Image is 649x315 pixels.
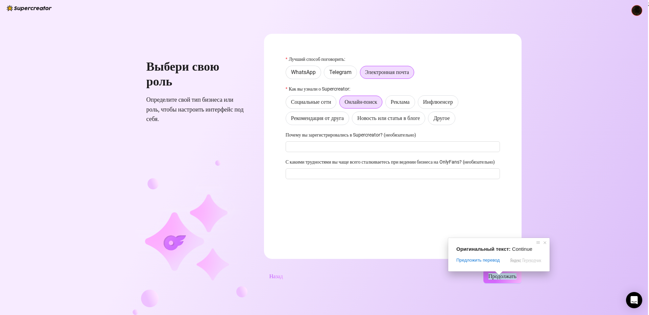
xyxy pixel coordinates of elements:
div: Откройте Интерком-Мессенджер [626,292,642,308]
ya-tr-span: Назад [269,273,283,280]
button: Назад [264,270,288,283]
label: Почему вы зарегистрировались в Supercreator? (необязательно) [286,131,420,139]
ya-tr-span: Новость или статья в блоге [357,115,420,121]
input: Почему вы зарегистрировались в Supercreator? (необязательно) [286,141,500,152]
button: Продолжать [483,270,522,283]
ya-tr-span: Другое [433,115,450,121]
ya-tr-span: Telegram [329,69,352,75]
label: Как вы узнали о Supercreator: [286,85,355,93]
img: логотип [7,5,52,11]
img: ACg8ocLbjCHJB6eSlgnJvNSLX8ChfIxwoEwZEWDJKoFASAsAZoU-EJk=s96-c [632,5,642,16]
ya-tr-span: Рекомендация от друга [291,115,344,121]
ya-tr-span: Социальные сети [291,99,331,105]
ya-tr-span: Выбери свою роль [146,59,219,89]
ya-tr-span: Онлайн-поиск [344,99,377,105]
label: С какими трудностями вы чаще всего сталкиваетесь при ведении бизнеса на OnlyFans? (необязательно) [286,158,499,166]
ya-tr-span: Реклама [391,99,410,105]
span: Предложить перевод [456,257,500,263]
ya-tr-span: WhatsApp [291,69,316,75]
ya-tr-span: Инфлюенсер [423,99,453,105]
ya-tr-span: Определите свой тип бизнеса или роль, чтобы настроить интерфейс под себя. [146,96,244,122]
ya-tr-span: Электронная почта [365,69,409,75]
input: С какими трудностями вы чаще всего сталкиваетесь при ведении бизнеса на OnlyFans? (необязательно) [286,168,500,179]
ya-tr-span: Продолжать [488,273,516,280]
label: Лучший способ поговорить: [286,55,350,63]
span: Continue [512,246,532,252]
span: Оригинальный текст: [456,246,511,252]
